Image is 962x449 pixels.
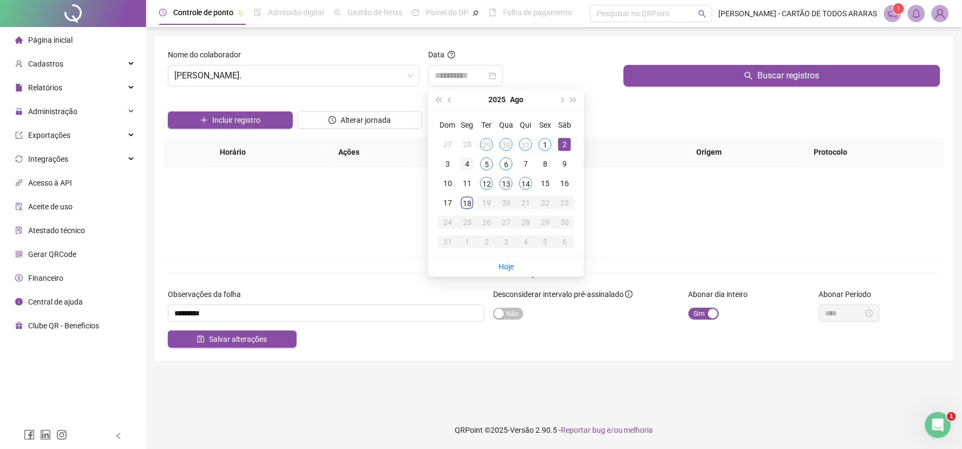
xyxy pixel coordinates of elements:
span: Financeiro [28,274,63,282]
td: 2025-08-04 [457,154,477,174]
td: 2025-08-31 [438,232,457,252]
button: super-prev-year [433,89,444,110]
div: 19 [480,196,493,209]
td: 2025-09-01 [457,232,477,252]
span: Aceite de uso [28,202,73,211]
th: Qui [516,115,535,135]
span: Reportar bug e/ou melhoria [561,426,653,434]
span: clock-circle [329,116,336,124]
span: Cadastros [28,60,63,68]
div: 6 [500,157,513,170]
div: 7 [519,157,532,170]
div: 25 [461,216,474,229]
td: 2025-07-27 [438,135,457,154]
span: Acesso à API [28,179,72,187]
th: Localização [526,137,688,167]
div: 4 [519,235,532,248]
span: gift [15,322,23,329]
td: 2025-09-04 [516,232,535,252]
td: 2025-08-21 [516,193,535,213]
div: 30 [500,138,513,151]
td: 2025-07-28 [457,135,477,154]
div: 17 [441,196,454,209]
span: sun [333,9,341,16]
span: book [489,9,496,16]
span: export [15,131,23,139]
span: api [15,179,23,187]
div: 20 [500,196,513,209]
span: Central de ajuda [28,298,83,306]
div: 5 [480,157,493,170]
div: 30 [558,216,571,229]
span: Gestão de férias [348,8,402,17]
div: 15 [539,177,552,190]
span: info-circle [15,298,23,306]
td: 2025-08-10 [438,174,457,193]
label: Abonar dia inteiro [689,288,755,300]
span: linkedin [40,430,51,440]
span: Versão [510,426,534,434]
label: Observações da folha [168,288,248,300]
div: 29 [480,138,493,151]
span: pushpin [473,10,479,16]
span: question-circle [448,51,455,58]
a: Hoje [499,262,514,271]
div: 8 [539,157,552,170]
div: 23 [558,196,571,209]
span: file [15,84,23,91]
div: 27 [441,138,454,151]
span: instagram [56,430,67,440]
td: 2025-08-03 [438,154,457,174]
div: 26 [480,216,493,229]
span: Administração [28,107,77,116]
th: Qua [496,115,516,135]
button: Buscar registros [624,65,940,87]
div: 27 [500,216,513,229]
td: 2025-08-06 [496,154,516,174]
td: 2025-09-03 [496,232,516,252]
span: bell [912,9,921,18]
span: Buscar registros [757,69,819,82]
td: 2025-07-29 [477,135,496,154]
span: Controle de ponto [173,8,233,17]
span: Atestado técnico [28,226,85,235]
td: 2025-07-30 [496,135,516,154]
span: Painel do DP [426,8,468,17]
div: 10 [441,177,454,190]
span: Desconsiderar intervalo pré-assinalado [493,290,624,299]
button: super-next-year [568,89,580,110]
td: 2025-08-30 [555,213,574,232]
th: Ações [330,137,435,167]
th: Horário [211,137,330,167]
button: prev-year [444,89,456,110]
td: 2025-09-06 [555,232,574,252]
span: audit [15,203,23,210]
div: 5 [539,235,552,248]
td: 2025-08-05 [477,154,496,174]
div: 2 [558,138,571,151]
th: Seg [457,115,477,135]
span: Incluir registro [212,114,260,126]
span: home [15,36,23,44]
td: 2025-08-26 [477,213,496,232]
td: 2025-08-16 [555,174,574,193]
button: month panel [511,89,524,110]
td: 2025-08-14 [516,174,535,193]
div: 2 [480,235,493,248]
span: info-circle [625,290,633,298]
div: 1 [539,138,552,151]
td: 2025-08-12 [477,174,496,193]
div: 29 [539,216,552,229]
div: 13 [500,177,513,190]
div: 4 [461,157,474,170]
td: 2025-08-29 [535,213,555,232]
td: 2025-08-13 [496,174,516,193]
span: dollar [15,274,23,282]
span: Alterar jornada [341,114,391,126]
footer: QRPoint © 2025 - 2.90.5 - [146,411,962,449]
td: 2025-08-09 [555,154,574,174]
td: 2025-09-05 [535,232,555,252]
td: 2025-08-22 [535,193,555,213]
div: 18 [461,196,474,209]
td: 2025-08-20 [496,193,516,213]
